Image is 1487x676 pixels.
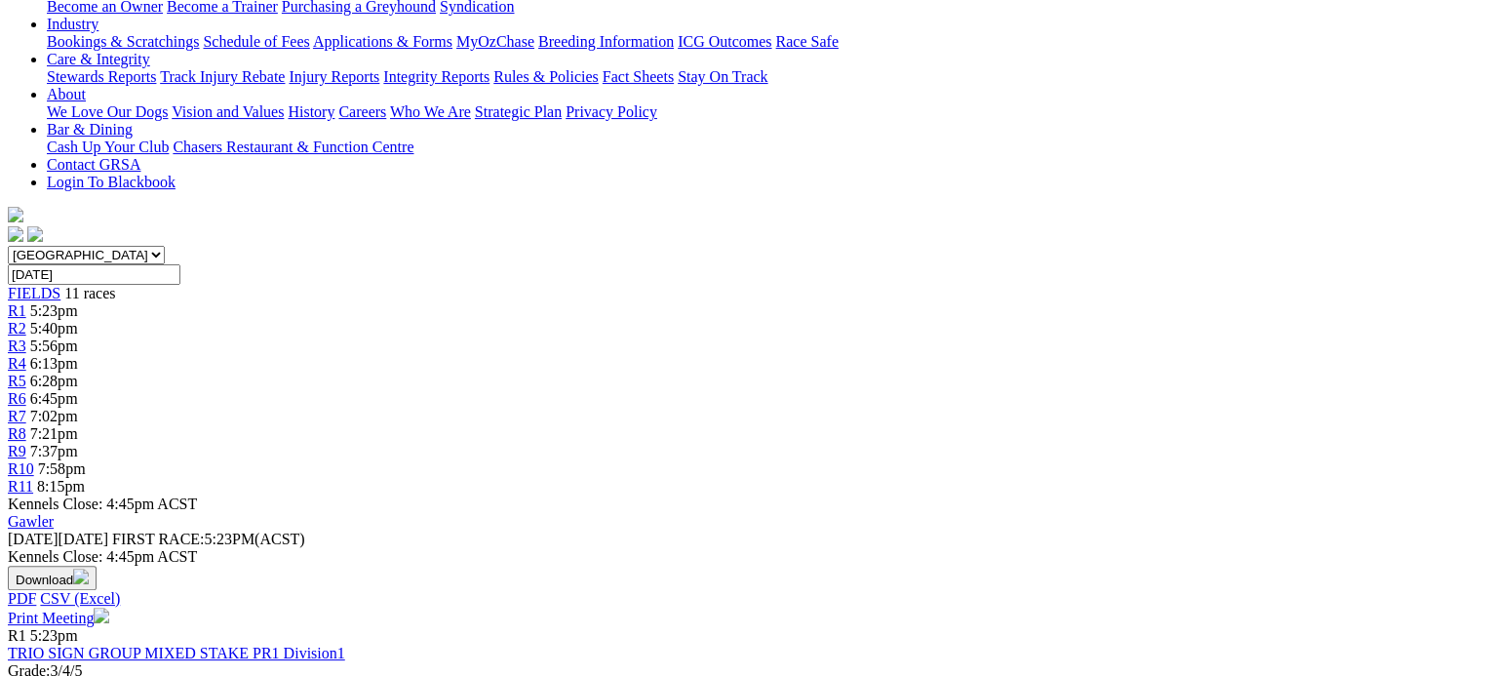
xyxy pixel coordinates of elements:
[775,33,838,50] a: Race Safe
[8,478,33,495] a: R11
[8,627,26,644] span: R1
[38,460,86,477] span: 7:58pm
[8,548,1479,566] div: Kennels Close: 4:45pm ACST
[30,338,78,354] span: 5:56pm
[390,103,471,120] a: Who We Are
[8,302,26,319] a: R1
[456,33,534,50] a: MyOzChase
[8,207,23,222] img: logo-grsa-white.png
[8,590,1479,608] div: Download
[94,608,109,623] img: printer.svg
[47,103,168,120] a: We Love Our Dogs
[8,373,26,389] a: R5
[475,103,562,120] a: Strategic Plan
[47,86,86,102] a: About
[47,51,150,67] a: Care & Integrity
[8,320,26,337] a: R2
[37,478,85,495] span: 8:15pm
[8,610,109,626] a: Print Meeting
[8,531,59,547] span: [DATE]
[112,531,204,547] span: FIRST RACE:
[47,103,1479,121] div: About
[47,33,1479,51] div: Industry
[47,139,1479,156] div: Bar & Dining
[8,531,108,547] span: [DATE]
[73,569,89,584] img: download.svg
[8,645,345,661] a: TRIO SIGN GROUP MIXED STAKE PR1 Division1
[30,408,78,424] span: 7:02pm
[8,338,26,354] a: R3
[40,590,120,607] a: CSV (Excel)
[8,443,26,459] a: R9
[30,627,78,644] span: 5:23pm
[8,355,26,372] a: R4
[603,68,674,85] a: Fact Sheets
[8,408,26,424] a: R7
[313,33,452,50] a: Applications & Forms
[47,156,140,173] a: Contact GRSA
[8,460,34,477] a: R10
[30,390,78,407] span: 6:45pm
[30,355,78,372] span: 6:13pm
[173,139,413,155] a: Chasers Restaurant & Function Centre
[383,68,489,85] a: Integrity Reports
[30,320,78,337] span: 5:40pm
[30,425,78,442] span: 7:21pm
[678,68,767,85] a: Stay On Track
[8,425,26,442] a: R8
[538,33,674,50] a: Breeding Information
[30,373,78,389] span: 6:28pm
[47,33,199,50] a: Bookings & Scratchings
[289,68,379,85] a: Injury Reports
[678,33,771,50] a: ICG Outcomes
[8,590,36,607] a: PDF
[8,566,97,590] button: Download
[47,68,1479,86] div: Care & Integrity
[47,68,156,85] a: Stewards Reports
[47,121,133,138] a: Bar & Dining
[30,443,78,459] span: 7:37pm
[8,390,26,407] a: R6
[493,68,599,85] a: Rules & Policies
[8,496,197,512] span: Kennels Close: 4:45pm ACST
[172,103,284,120] a: Vision and Values
[8,285,60,301] a: FIELDS
[288,103,334,120] a: History
[47,174,176,190] a: Login To Blackbook
[47,139,169,155] a: Cash Up Your Club
[338,103,386,120] a: Careers
[112,531,305,547] span: 5:23PM(ACST)
[160,68,285,85] a: Track Injury Rebate
[27,226,43,242] img: twitter.svg
[64,285,115,301] span: 11 races
[8,264,180,285] input: Select date
[566,103,657,120] a: Privacy Policy
[30,302,78,319] span: 5:23pm
[8,513,54,530] a: Gawler
[203,33,309,50] a: Schedule of Fees
[8,226,23,242] img: facebook.svg
[47,16,98,32] a: Industry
